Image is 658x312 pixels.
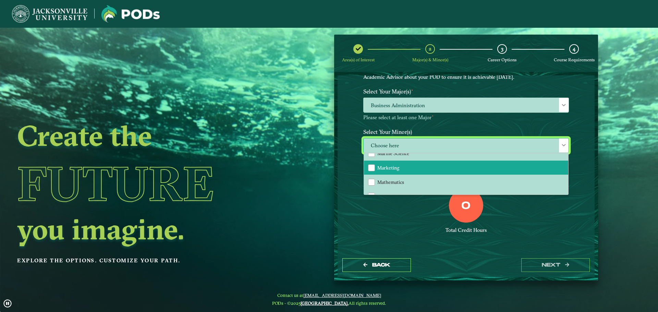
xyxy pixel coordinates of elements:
[12,5,87,23] img: Jacksonville University logo
[363,114,569,121] p: Please select at least one Major
[364,161,568,175] li: Marketing
[342,258,411,272] button: Back
[364,189,568,203] li: Medical Humanities
[17,215,279,244] h2: you imagine.
[358,85,574,98] label: Select Your Major(s)
[461,200,471,213] label: 0
[429,46,431,52] span: 2
[301,300,349,306] a: [GEOGRAPHIC_DATA].
[377,179,404,185] span: Mathematics
[303,292,381,298] a: [EMAIL_ADDRESS][DOMAIN_NAME]
[431,113,434,118] sup: ⋆
[17,152,279,215] h1: Future
[358,125,574,138] label: Select Your Minor(s)
[372,262,390,268] span: Back
[364,138,569,153] span: Choose here
[411,87,414,92] sup: ⋆
[573,46,575,52] span: 4
[272,300,386,306] span: PODs - ©2025 All rights reserved.
[363,227,569,234] div: Total Credit Hours
[342,57,375,62] span: Area(s) of Interest
[364,146,568,161] li: Marine Science
[377,150,409,157] span: Marine Science
[101,5,160,23] img: Jacksonville University logo
[364,98,569,113] span: Business Administration
[501,46,503,52] span: 3
[364,175,568,189] li: Mathematics
[412,57,448,62] span: Major(s) & Minor(s)
[377,193,419,199] span: Medical Humanities
[17,255,279,266] p: Explore the options. Customize your path.
[272,292,386,298] span: Contact us at
[17,121,279,150] h2: Create the
[488,57,516,62] span: Career Options
[377,165,399,171] span: Marketing
[554,57,595,62] span: Course Requirements
[521,258,590,272] button: next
